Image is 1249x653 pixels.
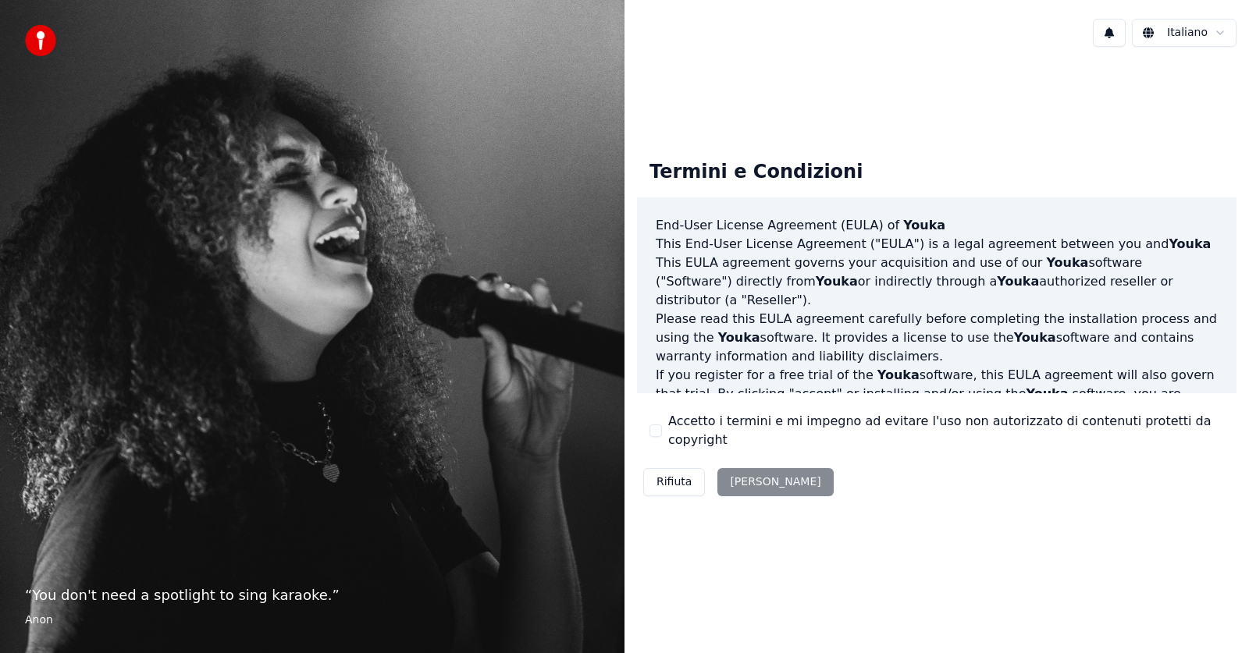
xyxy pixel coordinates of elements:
span: Youka [1027,386,1069,401]
button: Rifiuta [643,468,705,496]
p: If you register for a free trial of the software, this EULA agreement will also govern that trial... [656,366,1218,441]
span: Youka [903,218,945,232]
p: Please read this EULA agreement carefully before completing the installation process and using th... [656,310,1218,366]
span: Youka [1014,330,1056,345]
footer: Anon [25,612,600,628]
p: “ You don't need a spotlight to sing karaoke. ” [25,584,600,606]
span: Youka [997,274,1039,289]
span: Youka [718,330,760,345]
span: Youka [1169,236,1211,251]
p: This End-User License Agreement ("EULA") is a legal agreement between you and [656,235,1218,254]
h3: End-User License Agreement (EULA) of [656,216,1218,235]
div: Termini e Condizioni [637,147,875,197]
span: Youka [877,367,920,382]
img: youka [25,25,56,56]
span: Youka [816,274,858,289]
p: This EULA agreement governs your acquisition and use of our software ("Software") directly from o... [656,254,1218,310]
label: Accetto i termini e mi impegno ad evitare l'uso non autorizzato di contenuti protetti da copyright [668,412,1224,449]
span: Youka [1046,255,1088,270]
